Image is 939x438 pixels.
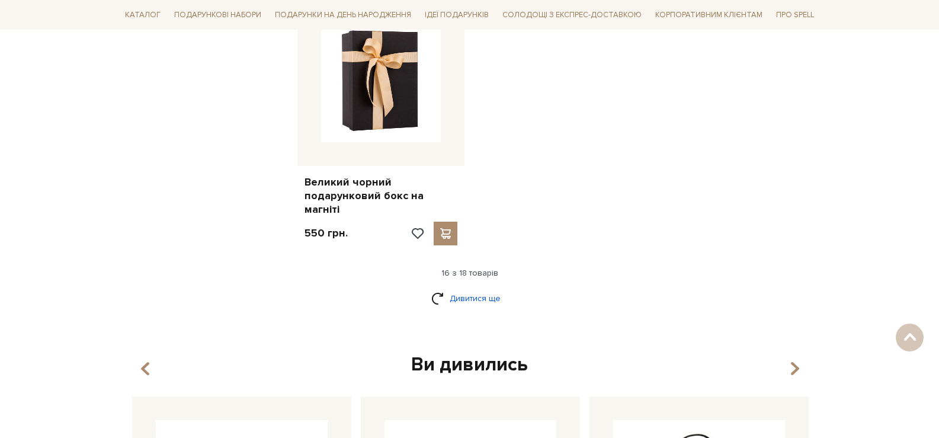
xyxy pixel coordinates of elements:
[305,175,458,217] a: Великий чорний подарунковий бокс на магніті
[420,6,493,24] a: Ідеї подарунків
[771,6,819,24] a: Про Spell
[650,6,767,24] a: Корпоративним клієнтам
[305,226,348,240] p: 550 грн.
[169,6,266,24] a: Подарункові набори
[431,288,508,309] a: Дивитися ще
[120,6,165,24] a: Каталог
[498,5,646,25] a: Солодощі з експрес-доставкою
[127,353,812,378] div: Ви дивились
[270,6,416,24] a: Подарунки на День народження
[116,268,824,279] div: 16 з 18 товарів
